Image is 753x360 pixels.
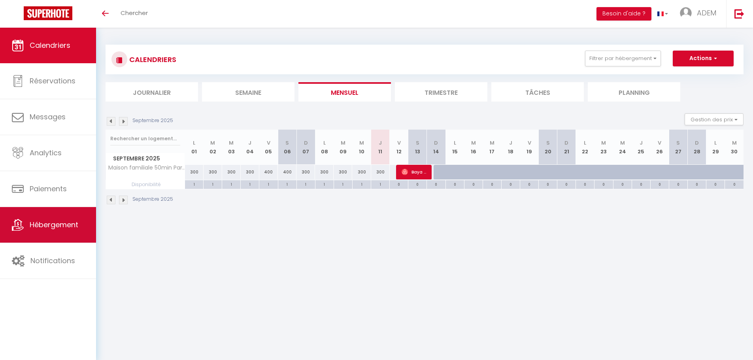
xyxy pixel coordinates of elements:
[594,130,613,165] th: 23
[353,180,371,188] div: 1
[278,130,296,165] th: 06
[278,180,296,188] div: 1
[501,130,520,165] th: 18
[379,139,382,147] abbr: J
[613,130,632,165] th: 24
[669,180,687,188] div: 0
[734,9,744,19] img: logout
[632,180,650,188] div: 0
[601,139,606,147] abbr: M
[676,139,680,147] abbr: S
[725,130,744,165] th: 30
[427,130,445,165] th: 14
[520,130,538,165] th: 19
[359,139,364,147] abbr: M
[706,130,725,165] th: 29
[650,130,669,165] th: 26
[352,165,371,179] div: 300
[620,139,625,147] abbr: M
[304,139,308,147] abbr: D
[471,139,476,147] abbr: M
[106,153,185,164] span: Septembre 2025
[697,8,716,18] span: ADEM
[30,112,66,122] span: Messages
[259,165,278,179] div: 400
[594,180,613,188] div: 0
[241,130,259,165] th: 04
[334,180,352,188] div: 1
[576,130,594,165] th: 22
[584,139,586,147] abbr: L
[296,165,315,179] div: 300
[397,139,401,147] abbr: V
[528,139,531,147] abbr: V
[416,139,419,147] abbr: S
[30,256,75,266] span: Notifications
[222,130,241,165] th: 03
[546,139,550,147] abbr: S
[241,165,259,179] div: 300
[564,139,568,147] abbr: D
[483,180,501,188] div: 0
[395,82,487,102] li: Trimestre
[210,139,215,147] abbr: M
[576,180,594,188] div: 0
[371,165,390,179] div: 300
[390,180,408,188] div: 0
[557,180,576,188] div: 0
[352,130,371,165] th: 10
[298,82,391,102] li: Mensuel
[402,164,427,179] span: Baya Oulebsir
[445,130,464,165] th: 15
[454,139,456,147] abbr: L
[688,180,706,188] div: 0
[127,51,176,68] h3: CALENDRIERS
[24,6,72,20] img: Super Booking
[680,7,692,19] img: ...
[278,165,296,179] div: 400
[632,130,650,165] th: 25
[132,117,173,124] p: Septembre 2025
[502,180,520,188] div: 0
[296,130,315,165] th: 07
[222,165,241,179] div: 300
[687,130,706,165] th: 28
[222,180,240,188] div: 1
[714,139,717,147] abbr: L
[464,180,483,188] div: 0
[30,220,78,230] span: Hébergement
[640,139,643,147] abbr: J
[30,184,67,194] span: Paiements
[6,3,30,27] button: Ouvrir le widget de chat LiveChat
[132,196,173,203] p: Septembre 2025
[408,130,427,165] th: 13
[107,165,186,171] span: Maison familiale 50min Paris - Collection Idylliq
[371,180,389,188] div: 1
[106,82,198,102] li: Journalier
[334,130,352,165] th: 09
[315,180,334,188] div: 1
[121,9,148,17] span: Chercher
[706,180,725,188] div: 0
[509,139,512,147] abbr: J
[446,180,464,188] div: 0
[390,130,408,165] th: 12
[434,139,438,147] abbr: D
[427,180,445,188] div: 0
[557,130,576,165] th: 21
[30,76,75,86] span: Réservations
[315,130,334,165] th: 08
[341,139,345,147] abbr: M
[106,180,185,189] span: Disponibilité
[408,180,427,188] div: 0
[229,139,234,147] abbr: M
[185,165,204,179] div: 300
[539,130,557,165] th: 20
[520,180,538,188] div: 0
[241,180,259,188] div: 1
[490,139,494,147] abbr: M
[673,51,734,66] button: Actions
[651,180,669,188] div: 0
[539,180,557,188] div: 0
[719,324,747,354] iframe: Chat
